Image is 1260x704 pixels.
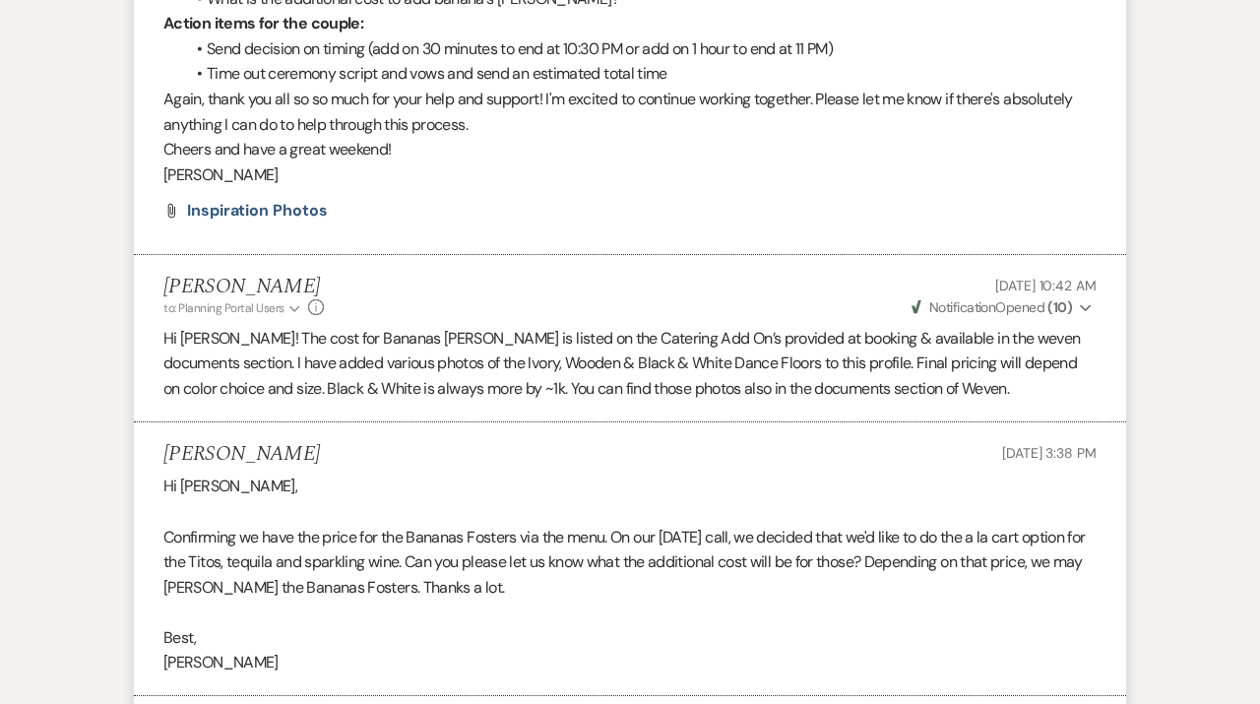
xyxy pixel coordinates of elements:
span: Inspiration Photos [187,200,328,221]
a: Inspiration Photos [187,203,328,219]
span: Opened [912,298,1073,316]
p: [PERSON_NAME] [163,162,1097,188]
button: to: Planning Portal Users [163,299,303,317]
p: Hi [PERSON_NAME]! The cost for Bananas [PERSON_NAME] is listed on the Catering Add On’s provided ... [163,326,1097,402]
p: Again, thank you all so so much for your help and support! I'm excited to continue working togeth... [163,87,1097,137]
span: [DATE] 10:42 AM [995,277,1097,294]
span: to: Planning Portal Users [163,300,284,316]
li: Time out ceremony script and vows and send an estimated total time [183,61,1097,87]
p: [PERSON_NAME] [163,650,1097,675]
p: Cheers and have a great weekend! [163,137,1097,162]
span: Notification [929,298,995,316]
strong: ( 10 ) [1047,298,1072,316]
h5: [PERSON_NAME] [163,275,324,299]
li: Send decision on timing (add on 30 minutes to end at 10:30 PM or add on 1 hour to end at 11 PM) [183,36,1097,62]
p: Hi [PERSON_NAME], [163,474,1097,499]
span: [DATE] 3:38 PM [1002,444,1097,462]
p: Best, [163,625,1097,651]
button: NotificationOpened (10) [909,297,1097,318]
h5: [PERSON_NAME] [163,442,320,467]
strong: Action items for the couple: [163,13,363,33]
p: Confirming we have the price for the Bananas Fosters via the menu. On our [DATE] call, we decided... [163,525,1097,601]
